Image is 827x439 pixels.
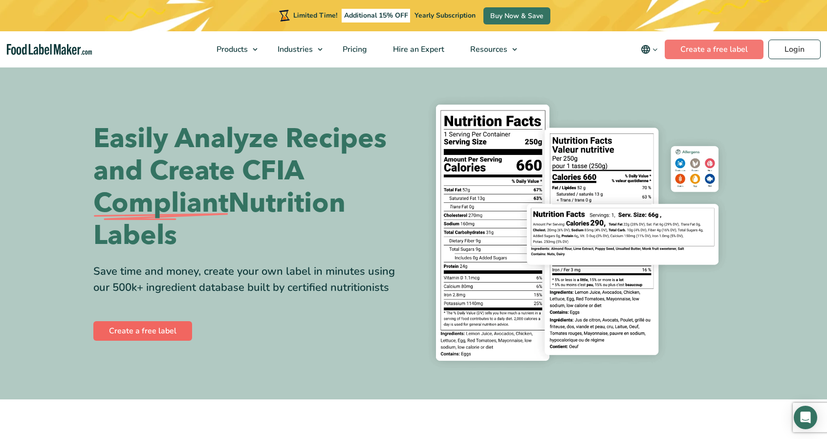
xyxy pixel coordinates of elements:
a: Industries [265,31,327,67]
a: Resources [457,31,522,67]
a: Create a free label [93,321,192,341]
a: Create a free label [665,40,763,59]
span: Industries [275,44,314,55]
span: Hire an Expert [390,44,445,55]
div: Save time and money, create your own label in minutes using our 500k+ ingredient database built b... [93,263,406,296]
span: Yearly Subscription [414,11,476,20]
span: Pricing [340,44,368,55]
div: Open Intercom Messenger [794,406,817,429]
a: Hire an Expert [380,31,455,67]
span: Compliant [93,187,228,219]
a: Buy Now & Save [483,7,550,24]
a: Login [768,40,821,59]
a: Pricing [330,31,378,67]
h1: Easily Analyze Recipes and Create CFIA Nutrition Labels [93,123,406,252]
span: Limited Time! [293,11,337,20]
span: Additional 15% OFF [342,9,411,22]
span: Resources [467,44,508,55]
span: Products [214,44,249,55]
a: Products [204,31,262,67]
